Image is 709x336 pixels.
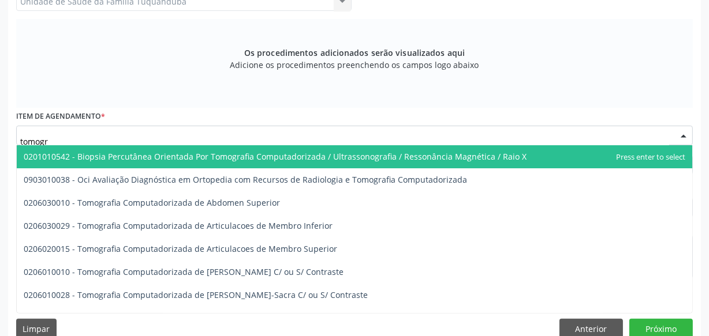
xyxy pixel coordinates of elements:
span: 0201010542 - Biopsia Percutânea Orientada Por Tomografia Computadorizada / Ultrassonografia / Res... [24,151,527,162]
span: 0206010028 - Tomografia Computadorizada de [PERSON_NAME]-Sacra C/ ou S/ Contraste [24,289,368,300]
span: 0206020015 - Tomografia Computadorizada de Articulacoes de Membro Superior [24,243,337,254]
input: Buscar por procedimento [20,130,669,153]
span: 0903010038 - Oci Avaliação Diagnóstica em Ortopedia com Recursos de Radiologia e Tomografia Compu... [24,174,467,185]
span: 0206010010 - Tomografia Computadorizada de [PERSON_NAME] C/ ou S/ Contraste [24,266,344,277]
span: Os procedimentos adicionados serão visualizados aqui [244,47,465,59]
span: 0206030010 - Tomografia Computadorizada de Abdomen Superior [24,197,280,208]
label: Item de agendamento [16,108,105,126]
span: Adicione os procedimentos preenchendo os campos logo abaixo [230,59,479,71]
span: 0206010036 - Tomografia Computadorizada de [PERSON_NAME] C/ ou S/ Contraste [24,312,344,323]
span: 0206030029 - Tomografia Computadorizada de Articulacoes de Membro Inferior [24,220,333,231]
